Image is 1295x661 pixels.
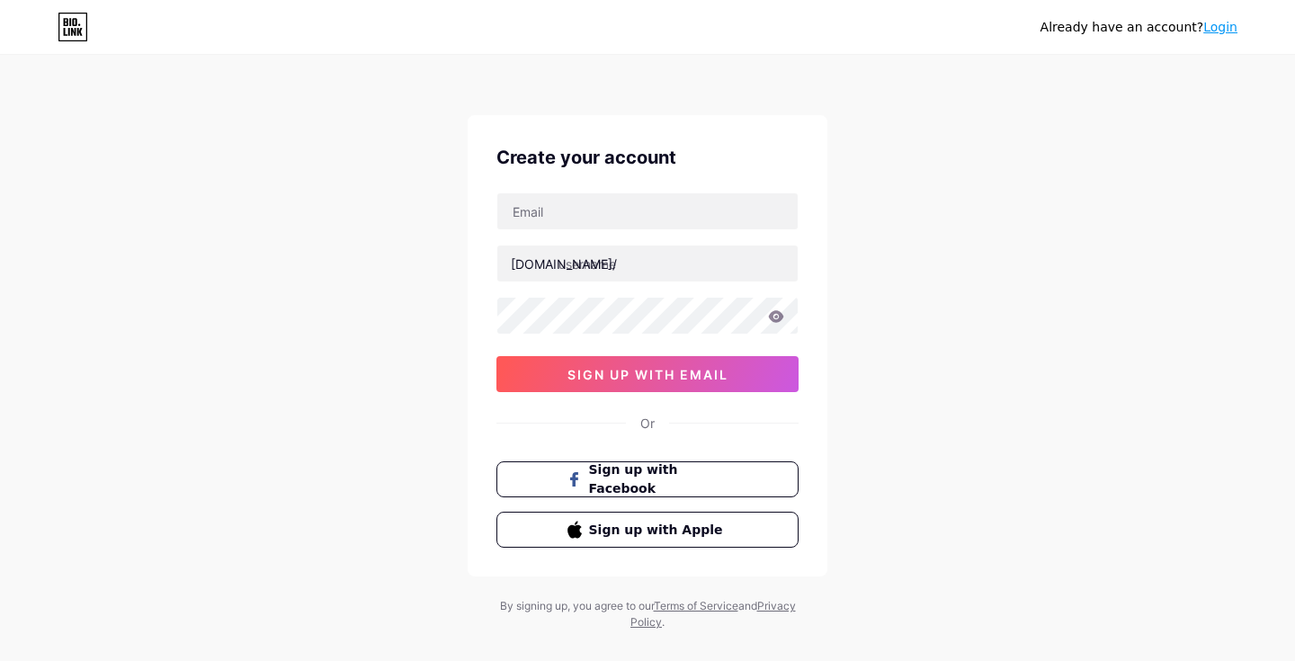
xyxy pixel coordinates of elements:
[496,144,799,171] div: Create your account
[495,598,800,630] div: By signing up, you agree to our and .
[589,521,728,540] span: Sign up with Apple
[496,461,799,497] button: Sign up with Facebook
[567,367,728,382] span: sign up with email
[654,599,738,612] a: Terms of Service
[1040,18,1237,37] div: Already have an account?
[511,255,617,273] div: [DOMAIN_NAME]/
[496,512,799,548] button: Sign up with Apple
[497,246,798,281] input: username
[1203,20,1237,34] a: Login
[589,460,728,498] span: Sign up with Facebook
[497,193,798,229] input: Email
[640,414,655,433] div: Or
[496,356,799,392] button: sign up with email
